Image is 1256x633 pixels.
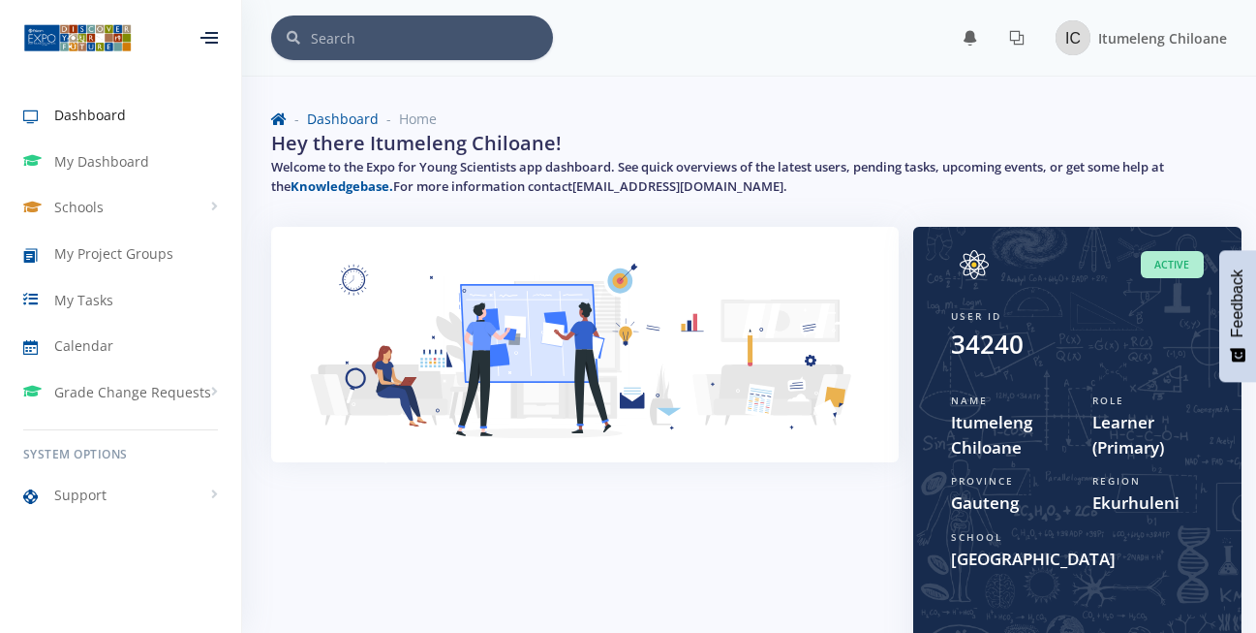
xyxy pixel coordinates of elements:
[23,22,132,53] img: ...
[54,382,211,402] span: Grade Change Requests
[951,474,1014,488] span: Province
[307,110,379,128] a: Dashboard
[951,547,1204,572] span: [GEOGRAPHIC_DATA]
[951,530,1002,544] span: School
[294,250,875,470] img: Learner
[1219,250,1256,382] button: Feedback - Show survey
[1092,394,1124,407] span: Role
[951,394,988,407] span: Name
[951,309,1001,323] span: User ID
[1092,410,1205,459] span: Learner (Primary)
[572,177,783,195] a: [EMAIL_ADDRESS][DOMAIN_NAME]
[271,109,1227,129] nav: breadcrumb
[54,485,107,505] span: Support
[54,335,113,356] span: Calendar
[311,16,553,60] input: Search
[951,410,1063,459] span: Itumeleng Chiloane
[1229,269,1246,337] span: Feedback
[1092,474,1141,488] span: Region
[54,243,173,264] span: My Project Groups
[1098,29,1227,47] span: Itumeleng Chiloane
[54,105,126,125] span: Dashboard
[951,326,1024,364] div: 34240
[379,109,437,129] li: Home
[291,177,393,195] a: Knowledgebase.
[54,151,149,172] span: My Dashboard
[271,158,1227,196] h5: Welcome to the Expo for Young Scientists app dashboard. See quick overviews of the latest users, ...
[23,446,218,463] h6: System Options
[951,491,1063,516] span: Gauteng
[271,129,562,158] h2: Hey there Itumeleng Chiloane!
[54,197,104,217] span: Schools
[1056,20,1090,55] img: Image placeholder
[1092,491,1205,516] span: Ekurhuleni
[54,290,113,310] span: My Tasks
[1040,16,1227,59] a: Image placeholder Itumeleng Chiloane
[951,250,997,279] img: Image placeholder
[1141,251,1204,279] span: Active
